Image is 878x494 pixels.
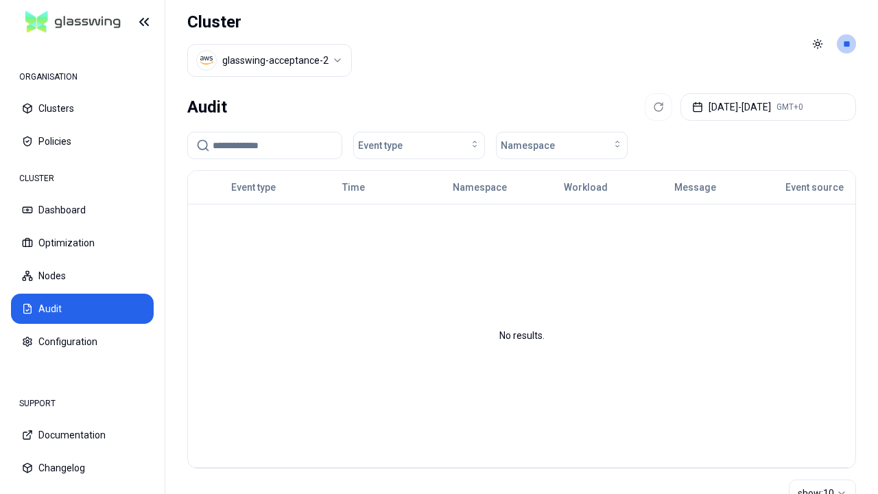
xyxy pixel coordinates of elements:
button: Event type [353,132,485,159]
div: glasswing-acceptance-2 [222,54,329,67]
div: SUPPORT [11,390,154,417]
button: Changelog [11,453,154,483]
span: Event type [358,139,403,152]
button: Policies [11,126,154,156]
button: [DATE]-[DATE]GMT+0 [680,93,856,121]
button: Dashboard [11,195,154,225]
td: No results. [188,204,855,467]
button: Documentation [11,420,154,450]
button: Clusters [11,93,154,123]
button: Configuration [11,327,154,357]
div: CLUSTER [11,165,154,192]
div: Audit [187,93,227,121]
button: Nodes [11,261,154,291]
button: Event source [785,174,844,201]
button: Event type [231,174,276,201]
img: GlassWing [20,6,126,38]
span: GMT+0 [776,102,803,113]
button: Audit [11,294,154,324]
h1: Cluster [187,11,352,33]
button: Namespace [453,174,507,201]
img: aws [200,54,213,67]
button: Optimization [11,228,154,258]
button: Select a value [187,44,352,77]
button: Workload [564,174,608,201]
button: Message [674,174,716,201]
button: Time [342,174,365,201]
div: ORGANISATION [11,63,154,91]
button: Namespace [496,132,628,159]
span: Namespace [501,139,555,152]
